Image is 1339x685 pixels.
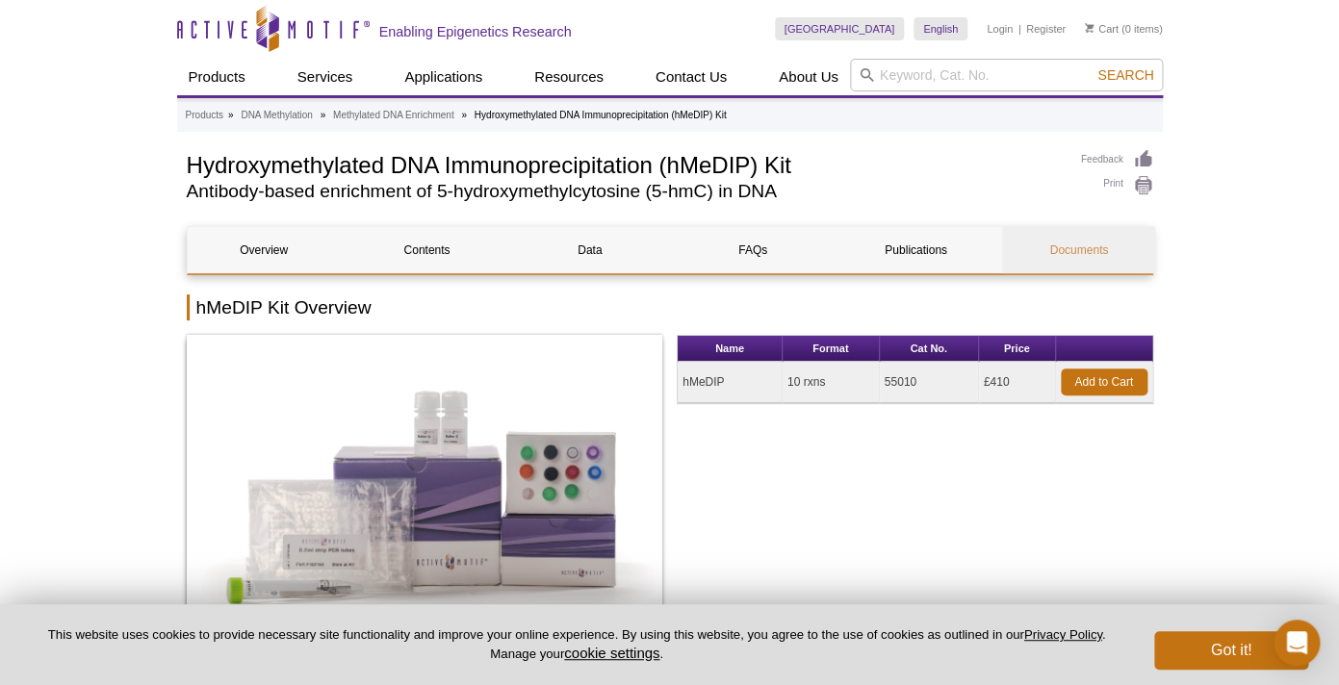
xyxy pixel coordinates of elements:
[187,335,663,652] img: hMeDIP Kit
[914,17,967,40] a: English
[1154,631,1308,670] button: Got it!
[1018,17,1021,40] li: |
[979,362,1056,403] td: £410
[350,227,503,273] a: Contents
[1061,368,1147,395] a: Add to Cart
[333,107,454,124] a: Methylated DNA Enrichment
[1085,17,1163,40] li: (0 items)
[321,110,326,120] li: »
[644,59,738,95] a: Contact Us
[979,336,1056,362] th: Price
[880,336,979,362] th: Cat No.
[1024,627,1102,642] a: Privacy Policy
[767,59,850,95] a: About Us
[676,227,829,273] a: FAQs
[678,336,783,362] th: Name
[286,59,365,95] a: Services
[1026,22,1066,36] a: Register
[1274,620,1320,666] div: Open Intercom Messenger
[1002,227,1155,273] a: Documents
[523,59,615,95] a: Resources
[379,23,572,40] h2: Enabling Epigenetics Research
[177,59,257,95] a: Products
[187,335,663,658] a: hMeDIP Kit
[187,149,1062,178] h1: Hydroxymethylated DNA Immunoprecipitation (hMeDIP) Kit
[1081,149,1153,170] a: Feedback
[783,336,880,362] th: Format
[228,110,234,120] li: »
[880,362,979,403] td: 55010
[188,227,341,273] a: Overview
[461,110,467,120] li: »
[393,59,494,95] a: Applications
[850,59,1163,91] input: Keyword, Cat. No.
[187,294,1153,320] h2: hMeDIP Kit Overview
[839,227,992,273] a: Publications
[241,107,312,124] a: DNA Methylation
[1097,67,1153,83] span: Search
[1081,175,1153,196] a: Print
[987,22,1013,36] a: Login
[187,183,1062,200] h2: Antibody-based enrichment of 5-hydroxymethylcytosine (5-hmC) in DNA
[513,227,666,273] a: Data
[564,645,659,661] button: cookie settings
[186,107,223,124] a: Products
[678,362,783,403] td: hMeDIP
[1085,23,1094,33] img: Your Cart
[783,362,880,403] td: 10 rxns
[775,17,905,40] a: [GEOGRAPHIC_DATA]
[31,626,1122,663] p: This website uses cookies to provide necessary site functionality and improve your online experie...
[475,110,727,120] li: Hydroxymethylated DNA Immunoprecipitation (hMeDIP) Kit
[1092,66,1159,84] button: Search
[1085,22,1119,36] a: Cart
